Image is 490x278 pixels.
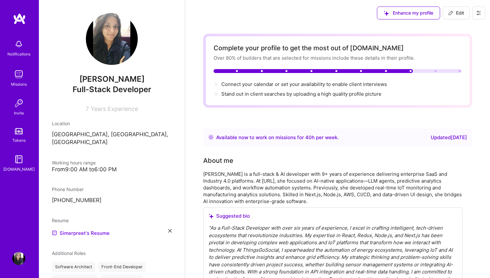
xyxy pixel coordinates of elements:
[208,135,214,140] img: Availability
[52,262,96,272] div: Software Architect
[52,197,172,204] p: [PHONE_NUMBER]
[12,38,25,51] img: bell
[52,187,84,192] span: Phone Number
[443,6,470,19] button: Edit
[384,10,433,16] span: Enhance my profile
[7,51,30,57] div: Notifications
[448,10,464,16] span: Edit
[209,214,214,219] i: icon SuggestedTeams
[52,230,57,236] img: Resume
[15,128,23,134] img: tokens
[214,54,462,61] div: Over 80% of builders that are selected for missions include these details in their profile.
[216,134,339,141] div: Available now to work on missions for h per week .
[52,166,172,173] div: From 9:00 AM to 6:00 PM
[12,137,26,144] div: Tokens
[52,218,69,223] span: Resume
[203,156,233,165] div: About me
[73,85,151,94] span: Full-Stack Developer
[86,105,89,112] span: 7
[12,68,25,81] img: teamwork
[221,91,381,97] div: Stand out in client searches by uploading a high quality profile picture
[98,262,146,272] div: Front-End Developer
[11,252,27,265] a: User Avatar
[203,171,462,205] div: [PERSON_NAME] is a full-stack & AI developer with 9+ years of experience delivering enterprise Sa...
[12,153,25,166] img: guide book
[431,134,467,141] div: Updated [DATE]
[91,105,138,112] span: Years Experience
[214,44,462,52] div: Complete your profile to get the most out of [DOMAIN_NAME]
[11,81,27,88] div: Missions
[377,6,440,19] button: Enhance my profile
[52,250,86,256] span: Additional Roles
[3,166,35,173] div: [DOMAIN_NAME]
[52,160,96,165] span: Working hours range
[52,120,172,127] div: Location
[52,229,110,237] a: Simerpreet's Resume
[203,156,233,165] div: Tell us a little about yourself
[209,213,457,219] div: Suggested bio
[305,134,312,140] span: 40
[221,81,387,87] span: Connect your calendar or set your availability to enable client interviews
[52,74,172,84] span: [PERSON_NAME]
[12,252,25,265] img: User Avatar
[12,97,25,110] img: Invite
[52,131,172,146] p: [GEOGRAPHIC_DATA], [GEOGRAPHIC_DATA], [GEOGRAPHIC_DATA]
[13,13,26,25] img: logo
[86,13,138,65] img: User Avatar
[168,229,172,233] i: icon Close
[384,11,389,16] i: icon SuggestedTeams
[14,110,24,116] div: Invite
